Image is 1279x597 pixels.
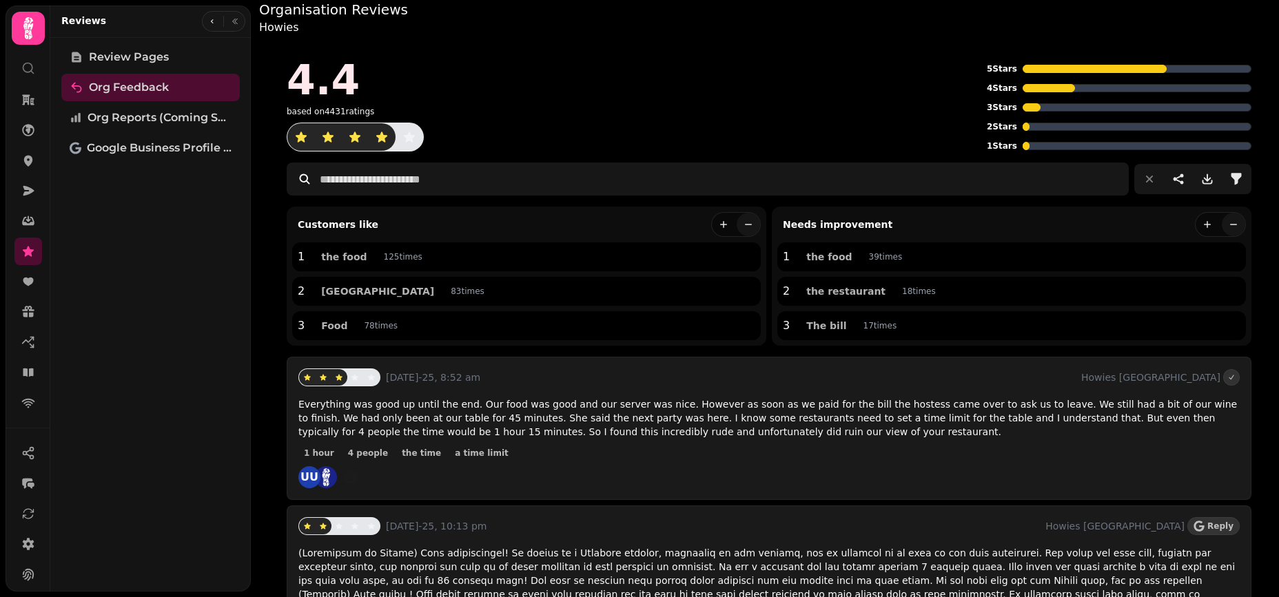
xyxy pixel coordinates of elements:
[368,123,396,151] button: star
[869,251,903,262] p: 39 time s
[287,59,360,101] h2: 4.4
[1187,517,1240,535] button: Reply
[1196,213,1219,236] button: more
[364,320,398,331] p: 78 time s
[902,286,936,297] p: 18 time s
[87,140,232,156] span: Google Business Profile (Beta)
[783,283,790,300] p: 2
[737,213,760,236] button: less
[298,317,305,334] p: 3
[451,286,484,297] p: 83 time s
[795,282,897,300] button: the restaurant
[304,449,334,457] span: 1 hour
[310,317,358,335] button: Food
[61,134,240,162] a: Google Business Profile (Beta)
[987,83,1017,94] p: 4 Stars
[348,449,388,457] span: 4 people
[298,283,305,300] p: 2
[384,251,422,262] p: 125 time s
[61,14,106,28] h2: Reviews
[50,38,251,591] nav: Tabs
[795,317,857,335] button: The bill
[299,518,316,534] button: star
[89,79,169,96] span: Org Feedback
[806,286,886,296] span: the restaurant
[342,446,393,460] button: 4 people
[347,369,363,386] button: star
[61,43,240,71] a: Review Pages
[315,466,337,488] img: st.png
[61,74,240,101] a: Org Feedback
[331,518,347,534] button: star
[1194,165,1221,193] button: download
[61,104,240,132] a: Org Reports (coming soon)
[321,252,367,262] span: the food
[783,249,790,265] p: 1
[777,218,892,231] p: Needs improvement
[331,369,347,386] button: star
[1165,165,1192,193] button: share-thread
[396,446,447,460] button: the time
[1222,213,1245,236] button: less
[1222,165,1250,193] button: filter
[1207,522,1234,530] span: Reply
[783,317,790,334] p: 3
[987,140,1017,151] p: 1 Stars
[386,519,1040,533] p: [DATE]-25, 10:13 pm
[321,286,434,296] span: [GEOGRAPHIC_DATA]
[396,123,423,151] button: star
[806,252,852,262] span: the food
[315,518,331,534] button: star
[795,248,863,266] button: the food
[292,218,378,231] p: Customers like
[386,370,1076,384] p: [DATE]-25, 8:52 am
[402,449,441,457] span: the time
[299,369,316,386] button: star
[449,446,514,460] button: a time limit
[310,248,378,266] button: the food
[363,369,380,386] button: star
[341,123,369,151] button: star
[314,123,342,151] button: star
[287,123,315,151] button: star
[987,102,1017,113] p: 3 Stars
[298,399,1237,437] span: Everything was good up until the end. Our food was good and our server was nice. However as soon ...
[310,282,445,300] button: [GEOGRAPHIC_DATA]
[89,49,169,65] span: Review Pages
[259,21,299,34] span: Howies
[987,121,1017,132] p: 2 Stars
[298,446,340,460] button: 1 hour
[315,369,331,386] button: star
[298,249,305,265] p: 1
[863,320,897,331] p: 17 time s
[321,321,347,331] span: Food
[347,518,363,534] button: star
[806,321,846,331] span: The bill
[712,213,735,236] button: more
[1045,519,1185,533] p: Howies [GEOGRAPHIC_DATA]
[88,109,232,126] span: Org Reports (coming soon)
[1223,369,1240,386] button: Marked as done
[300,472,318,483] span: UU
[287,106,374,117] p: based on 4431 ratings
[1081,370,1220,384] p: Howies [GEOGRAPHIC_DATA]
[363,518,380,534] button: star
[1136,165,1163,193] button: reset filters
[987,63,1017,74] p: 5 Stars
[455,449,509,457] span: a time limit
